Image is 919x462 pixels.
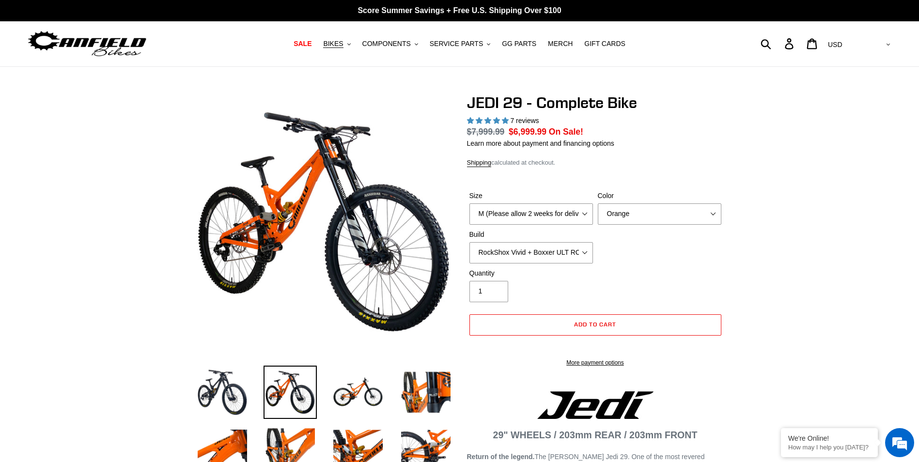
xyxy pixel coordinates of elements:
[548,40,573,48] span: MERCH
[467,158,724,168] div: calculated at checkout.
[469,314,721,336] button: Add to cart
[430,40,483,48] span: SERVICE PARTS
[543,37,577,50] a: MERCH
[289,37,316,50] a: SALE
[467,159,492,167] a: Shipping
[467,127,505,137] s: $7,999.99
[788,434,871,442] div: We're Online!
[493,430,698,440] strong: 29" WHEELS / 203mm REAR / 203mm FRONT
[331,366,385,419] img: Load image into Gallery viewer, JEDI 29 - Complete Bike
[467,453,535,461] strong: Return of the legend.
[537,391,654,419] img: Jedi Logo
[264,366,317,419] img: Load image into Gallery viewer, JEDI 29 - Complete Bike
[399,366,452,419] img: Load image into Gallery viewer, JEDI 29 - Complete Bike
[579,37,630,50] a: GIFT CARDS
[425,37,495,50] button: SERVICE PARTS
[362,40,411,48] span: COMPONENTS
[497,37,541,50] a: GG PARTS
[788,444,871,451] p: How may I help you today?
[467,139,614,147] a: Learn more about payment and financing options
[502,40,536,48] span: GG PARTS
[467,93,724,112] h1: JEDI 29 - Complete Bike
[510,117,539,124] span: 7 reviews
[318,37,355,50] button: BIKES
[598,191,721,201] label: Color
[469,268,593,278] label: Quantity
[469,358,721,367] a: More payment options
[509,127,546,137] span: $6,999.99
[469,230,593,240] label: Build
[766,33,791,54] input: Search
[27,29,148,59] img: Canfield Bikes
[467,117,511,124] span: 5.00 stars
[358,37,423,50] button: COMPONENTS
[469,191,593,201] label: Size
[196,366,249,419] img: Load image into Gallery viewer, JEDI 29 - Complete Bike
[323,40,343,48] span: BIKES
[294,40,312,48] span: SALE
[574,321,616,328] span: Add to cart
[549,125,583,138] span: On Sale!
[584,40,625,48] span: GIFT CARDS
